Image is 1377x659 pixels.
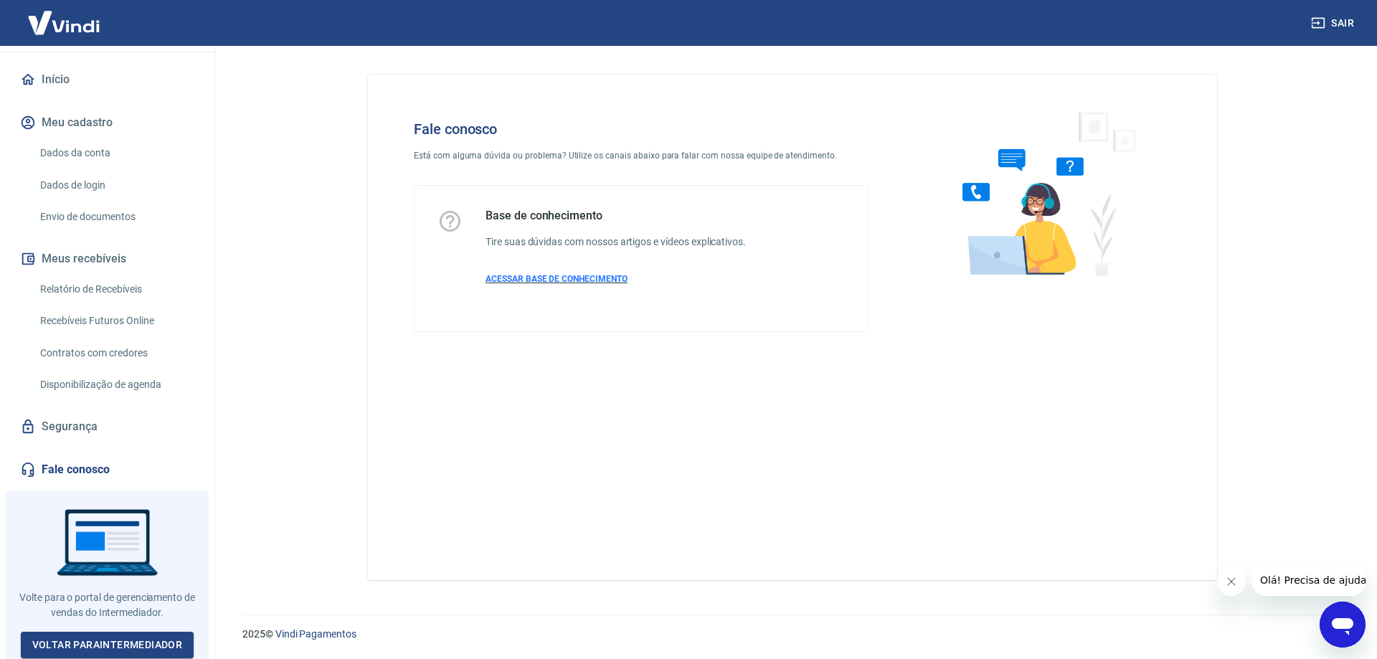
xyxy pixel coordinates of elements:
[34,306,197,336] a: Recebíveis Futuros Online
[17,64,197,95] a: Início
[17,411,197,442] a: Segurança
[34,202,197,232] a: Envio de documentos
[34,370,197,399] a: Disponibilização de agenda
[242,627,1343,642] p: 2025 ©
[1308,10,1360,37] button: Sair
[17,454,197,485] a: Fale conosco
[34,338,197,368] a: Contratos com credores
[414,149,869,162] p: Está com alguma dúvida ou problema? Utilize os canais abaixo para falar com nossa equipe de atend...
[9,10,120,22] span: Olá! Precisa de ajuda?
[486,272,746,285] a: ACESSAR BASE DE CONHECIMENTO
[486,209,746,223] h5: Base de conhecimento
[1320,602,1366,648] iframe: Botão para abrir a janela de mensagens
[1251,564,1366,596] iframe: Mensagem da empresa
[34,171,197,200] a: Dados de login
[486,274,628,284] span: ACESSAR BASE DE CONHECIMENTO
[34,275,197,304] a: Relatório de Recebíveis
[21,632,194,658] a: Voltar paraIntermediador
[275,628,356,640] a: Vindi Pagamentos
[934,98,1152,289] img: Fale conosco
[414,120,869,138] h4: Fale conosco
[34,138,197,168] a: Dados da conta
[1217,567,1246,596] iframe: Fechar mensagem
[17,107,197,138] button: Meu cadastro
[17,1,110,44] img: Vindi
[486,234,746,250] h6: Tire suas dúvidas com nossos artigos e vídeos explicativos.
[17,243,197,275] button: Meus recebíveis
